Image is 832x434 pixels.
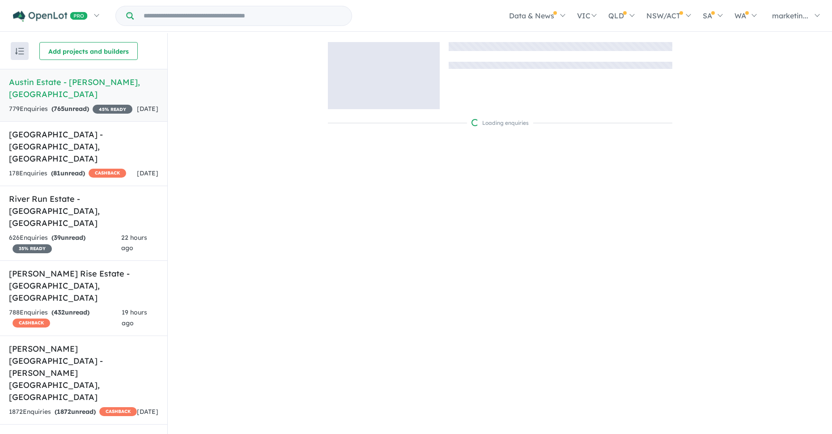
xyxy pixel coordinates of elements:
input: Try estate name, suburb, builder or developer [136,6,350,26]
strong: ( unread) [51,308,89,316]
span: CASHBACK [99,407,137,416]
span: [DATE] [137,105,158,113]
span: 1872 [57,408,71,416]
span: 765 [54,105,64,113]
img: Openlot PRO Logo White [13,11,88,22]
span: 19 hours ago [122,308,147,327]
span: [DATE] [137,408,158,416]
span: CASHBACK [13,319,50,328]
h5: [GEOGRAPHIC_DATA] - [GEOGRAPHIC_DATA] , [GEOGRAPHIC_DATA] [9,128,158,165]
strong: ( unread) [55,408,96,416]
span: CASHBACK [89,169,126,178]
span: 432 [54,308,65,316]
h5: [PERSON_NAME][GEOGRAPHIC_DATA] - [PERSON_NAME][GEOGRAPHIC_DATA] , [GEOGRAPHIC_DATA] [9,343,158,403]
span: 39 [54,234,61,242]
span: 35 % READY [13,244,52,253]
h5: Austin Estate - [PERSON_NAME] , [GEOGRAPHIC_DATA] [9,76,158,100]
h5: [PERSON_NAME] Rise Estate - [GEOGRAPHIC_DATA] , [GEOGRAPHIC_DATA] [9,268,158,304]
strong: ( unread) [51,105,89,113]
span: [DATE] [137,169,158,177]
strong: ( unread) [51,234,85,242]
div: 178 Enquir ies [9,168,126,179]
div: 779 Enquir ies [9,104,132,115]
div: 788 Enquir ies [9,307,122,329]
div: 1872 Enquir ies [9,407,137,417]
h5: River Run Estate - [GEOGRAPHIC_DATA] , [GEOGRAPHIC_DATA] [9,193,158,229]
strong: ( unread) [51,169,85,177]
button: Add projects and builders [39,42,138,60]
img: sort.svg [15,48,24,55]
span: 81 [53,169,60,177]
div: Loading enquiries [471,119,529,128]
span: marketin... [772,11,808,20]
div: 626 Enquir ies [9,233,121,254]
span: 22 hours ago [121,234,147,252]
span: 45 % READY [93,105,132,114]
